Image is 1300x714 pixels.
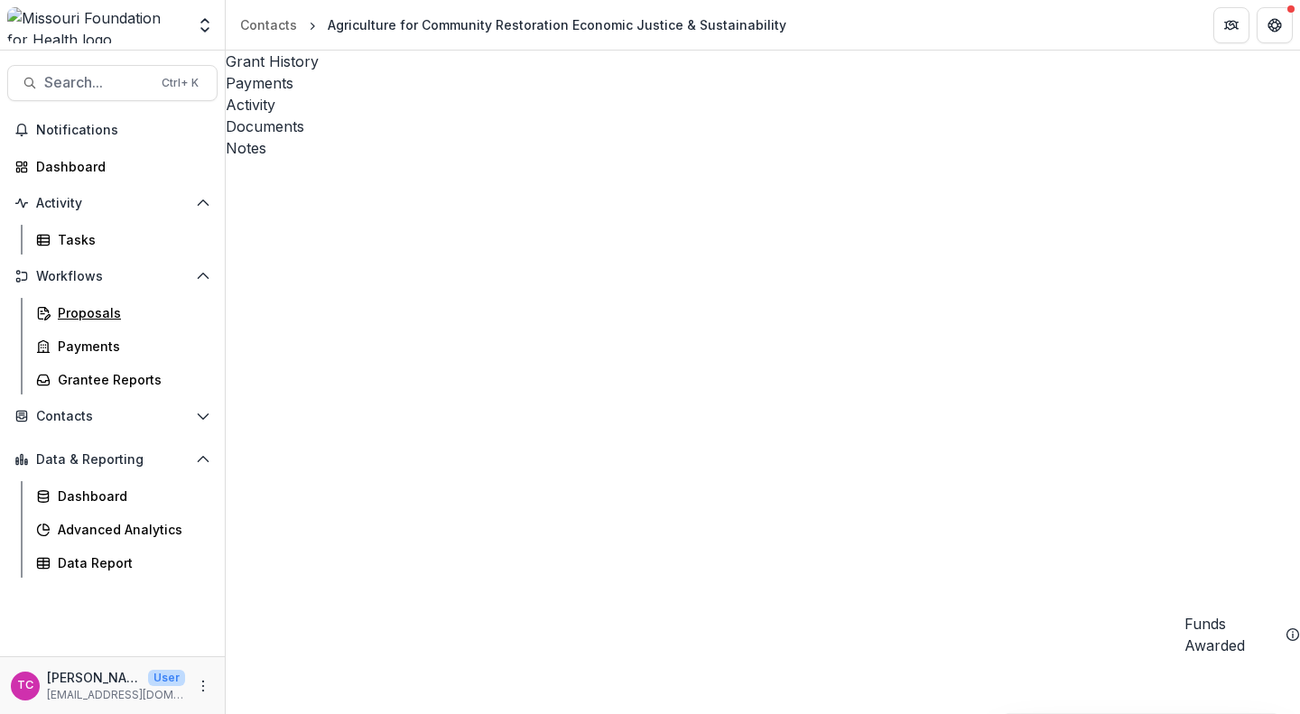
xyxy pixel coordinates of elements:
a: Grantee Reports [29,365,218,394]
span: Data & Reporting [36,452,189,468]
a: Dashboard [7,152,218,181]
span: Contacts [36,409,189,424]
a: Data Report [29,548,218,578]
div: Tasks [58,230,203,249]
div: Proposals [58,303,203,322]
button: Open Activity [7,189,218,218]
a: Tasks [29,225,218,255]
div: Contacts [240,15,297,34]
button: Partners [1213,7,1249,43]
a: Payments [29,331,218,361]
div: Data Report [58,553,203,572]
button: Open Contacts [7,402,218,431]
button: Notifications [7,116,218,144]
div: Dashboard [36,157,203,176]
div: Advanced Analytics [58,520,203,539]
a: Documents [226,116,1300,137]
a: Grant History [226,51,1300,72]
div: Agriculture for Community Restoration Economic Justice & Sustainability [328,15,786,34]
span: Search... [44,74,151,91]
div: Tori Cope [17,680,33,691]
a: Activity [226,94,1300,116]
button: More [192,675,214,697]
a: Contacts [233,12,304,38]
div: Payments [58,337,203,356]
div: Ctrl + K [158,73,202,93]
div: Dashboard [58,487,203,505]
span: Activity [36,196,189,211]
span: Notifications [36,123,210,138]
button: Open entity switcher [192,7,218,43]
img: Missouri Foundation for Health logo [7,7,185,43]
div: Grantee Reports [58,370,203,389]
nav: breadcrumb [233,12,794,38]
button: Search... [7,65,218,101]
a: Advanced Analytics [29,515,218,544]
button: Open Workflows [7,262,218,291]
a: Proposals [29,298,218,328]
span: Workflows [36,269,189,284]
button: Get Help [1257,7,1293,43]
button: Open Data & Reporting [7,445,218,474]
a: Notes [226,137,1300,159]
a: Dashboard [29,481,218,511]
p: [EMAIL_ADDRESS][DOMAIN_NAME] [47,687,185,703]
h2: Funds Awarded [1184,613,1278,656]
p: User [148,670,185,686]
a: Payments [226,72,1300,94]
p: [PERSON_NAME] [47,668,141,687]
